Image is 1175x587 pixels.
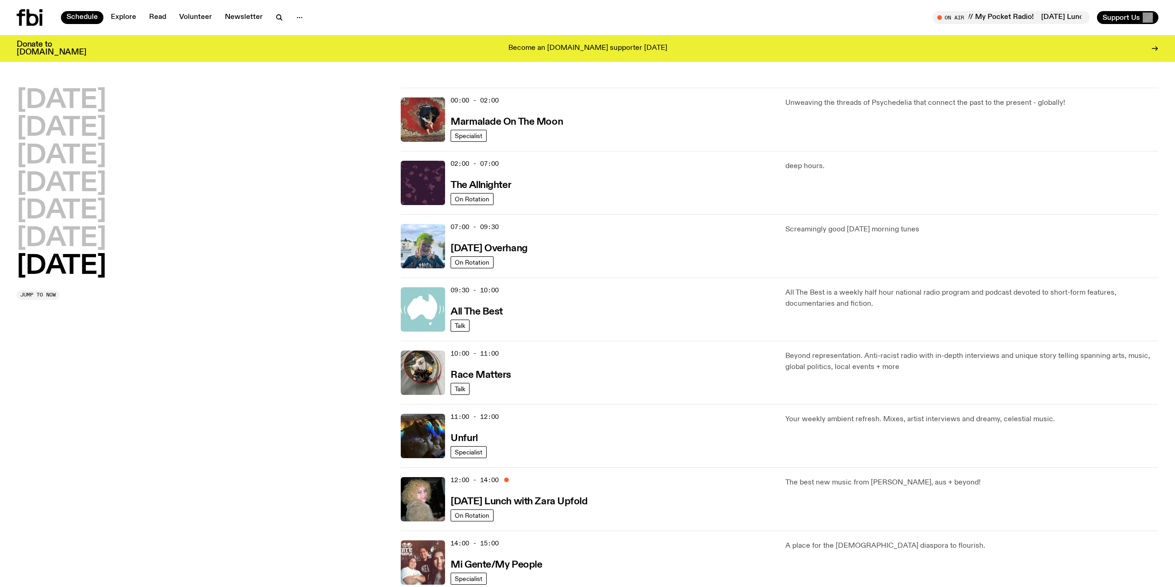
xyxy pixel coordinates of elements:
h3: The Allnighter [451,181,511,190]
a: Race Matters [451,369,511,380]
span: 12:00 - 14:00 [451,476,499,484]
button: [DATE] [17,198,106,224]
p: deep hours. [785,161,1158,172]
img: A piece of fabric is pierced by sewing pins with different coloured heads, a rainbow light is cas... [401,414,445,458]
a: Talk [451,320,470,332]
a: Explore [105,11,142,24]
span: Specialist [455,132,482,139]
a: Mi Gente/My People [451,558,542,570]
a: Schedule [61,11,103,24]
span: Jump to now [20,292,56,297]
button: On Air[DATE] Lunch with [PERSON_NAME] Upfold // My Pocket Radio![DATE] Lunch with [PERSON_NAME] U... [933,11,1090,24]
span: 11:00 - 12:00 [451,412,499,421]
p: All The Best is a weekly half hour national radio program and podcast devoted to short-form featu... [785,287,1158,309]
h3: Unfurl [451,434,477,443]
a: Specialist [451,130,487,142]
a: Talk [451,383,470,395]
button: [DATE] [17,171,106,197]
span: 07:00 - 09:30 [451,223,499,231]
span: Talk [455,322,465,329]
h3: Marmalade On The Moon [451,117,563,127]
span: 10:00 - 11:00 [451,349,499,358]
span: Support Us [1103,13,1140,22]
span: 14:00 - 15:00 [451,539,499,548]
a: [DATE] Lunch with Zara Upfold [451,495,587,507]
h3: [DATE] Overhang [451,244,527,254]
a: On Rotation [451,509,494,521]
span: 09:30 - 10:00 [451,286,499,295]
a: Volunteer [174,11,217,24]
span: On Rotation [455,512,489,519]
a: [DATE] Overhang [451,242,527,254]
button: [DATE] [17,254,106,279]
a: On Rotation [451,256,494,268]
span: 02:00 - 07:00 [451,159,499,168]
span: Talk [455,385,465,392]
h3: Donate to [DOMAIN_NAME] [17,41,86,56]
span: Specialist [455,448,482,455]
h3: All The Best [451,307,503,317]
button: [DATE] [17,143,106,169]
a: Marmalade On The Moon [451,115,563,127]
img: A digital camera photo of Zara looking to her right at the camera, smiling. She is wearing a ligh... [401,477,445,521]
p: A place for the [DEMOGRAPHIC_DATA] diaspora to flourish. [785,540,1158,551]
span: 00:00 - 02:00 [451,96,499,105]
a: Specialist [451,446,487,458]
p: Screamingly good [DATE] morning tunes [785,224,1158,235]
h3: Race Matters [451,370,511,380]
a: Read [144,11,172,24]
span: On Rotation [455,259,489,266]
a: Newsletter [219,11,268,24]
button: [DATE] [17,88,106,114]
img: Tommy - Persian Rug [401,97,445,142]
a: The Allnighter [451,179,511,190]
p: Become an [DOMAIN_NAME] supporter [DATE] [508,44,667,53]
p: Beyond representation. Anti-racist radio with in-depth interviews and unique story telling spanni... [785,351,1158,373]
span: Tune in live [943,14,1085,21]
img: A photo of the Race Matters team taken in a rear view or "blindside" mirror. A bunch of people of... [401,351,445,395]
a: On Rotation [451,193,494,205]
a: All The Best [451,305,503,317]
span: Specialist [455,575,482,582]
button: Support Us [1097,11,1158,24]
h3: [DATE] Lunch with Zara Upfold [451,497,587,507]
a: Unfurl [451,432,477,443]
p: Your weekly ambient refresh. Mixes, artist interviews and dreamy, celestial music. [785,414,1158,425]
p: Unweaving the threads of Psychedelia that connect the past to the present - globally! [785,97,1158,109]
h3: Mi Gente/My People [451,560,542,570]
span: On Rotation [455,195,489,202]
button: [DATE] [17,226,106,252]
p: The best new music from [PERSON_NAME], aus + beyond! [785,477,1158,488]
a: Specialist [451,573,487,585]
button: Jump to now [17,290,60,300]
button: [DATE] [17,115,106,141]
